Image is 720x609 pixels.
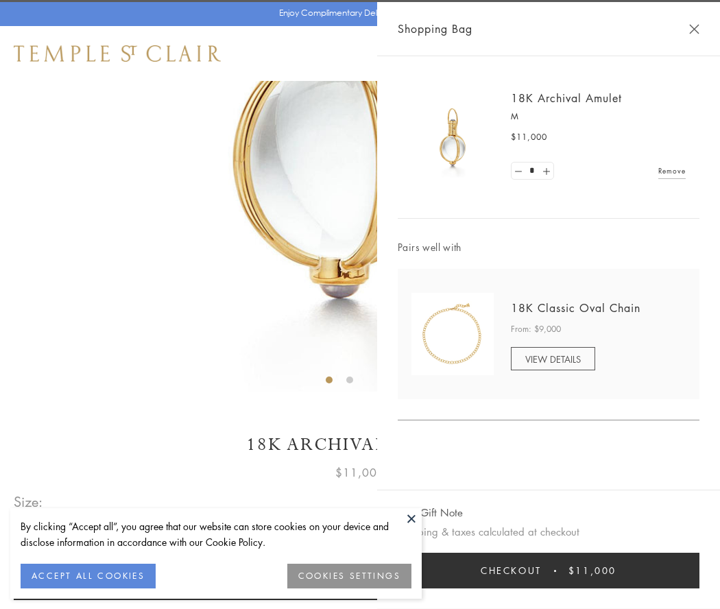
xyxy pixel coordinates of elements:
[398,239,699,255] span: Pairs well with
[21,564,156,588] button: ACCEPT ALL COOKIES
[511,300,640,315] a: 18K Classic Oval Chain
[279,6,435,20] p: Enjoy Complimentary Delivery & Returns
[511,347,595,370] a: VIEW DETAILS
[512,163,525,180] a: Set quantity to 0
[658,163,686,178] a: Remove
[398,504,463,521] button: Add Gift Note
[335,464,385,481] span: $11,000
[411,96,494,178] img: 18K Archival Amulet
[411,293,494,375] img: N88865-OV18
[568,563,616,578] span: $11,000
[511,91,622,106] a: 18K Archival Amulet
[511,110,686,123] p: M
[21,518,411,550] div: By clicking “Accept all”, you agree that our website can store cookies on your device and disclos...
[398,20,472,38] span: Shopping Bag
[525,353,581,366] span: VIEW DETAILS
[511,130,547,144] span: $11,000
[287,564,411,588] button: COOKIES SETTINGS
[398,553,699,588] button: Checkout $11,000
[14,433,706,457] h1: 18K Archival Amulet
[14,490,44,513] span: Size:
[539,163,553,180] a: Set quantity to 2
[398,523,699,540] p: Shipping & taxes calculated at checkout
[14,45,221,62] img: Temple St. Clair
[481,563,542,578] span: Checkout
[511,322,561,336] span: From: $9,000
[689,24,699,34] button: Close Shopping Bag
